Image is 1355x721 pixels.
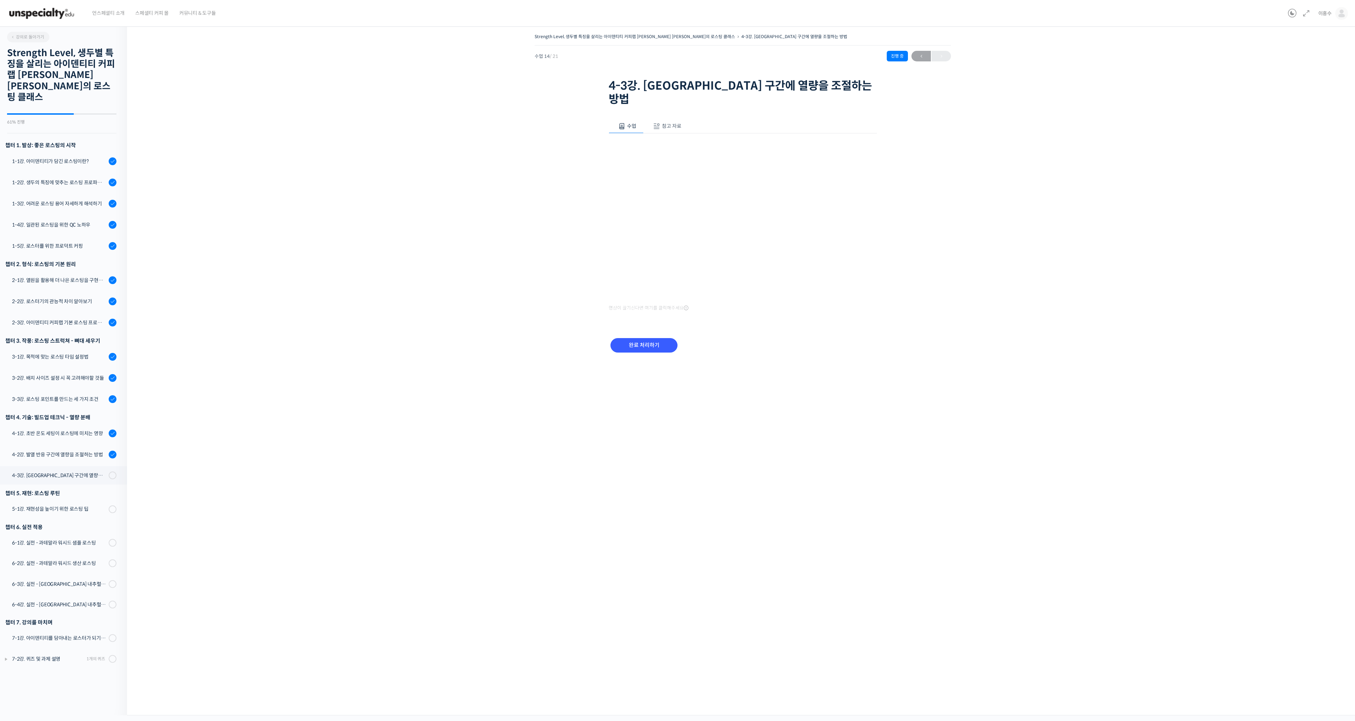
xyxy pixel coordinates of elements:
[12,179,107,186] div: 1-2강. 생두의 특징에 맞추는 로스팅 프로파일 'Stength Level'
[5,618,116,627] div: 챕터 7. 강의를 마치며
[535,34,735,39] a: Strength Level, 생두별 특징을 살리는 아이덴티티 커피랩 [PERSON_NAME] [PERSON_NAME]의 로스팅 클래스
[12,374,107,382] div: 3-2강. 배치 사이즈 설정 시 꼭 고려해야할 것들
[627,123,636,129] span: 수업
[662,123,681,129] span: 참고 자료
[5,336,116,346] div: 챕터 3. 작풍: 로스팅 스트럭쳐 - 뼈대 세우기
[7,48,116,103] h2: Strength Level, 생두별 특징을 살리는 아이덴티티 커피랩 [PERSON_NAME] [PERSON_NAME]의 로스팅 클래스
[12,353,107,361] div: 3-1강. 목적에 맞는 로스팅 타임 설정법
[7,32,49,42] a: 강의로 돌아가기
[12,539,107,547] div: 6-1강. 실전 - 과테말라 워시드 샘플 로스팅
[12,451,107,458] div: 4-2강. 발열 반응 구간에 열량을 조절하는 방법
[1318,10,1332,17] span: 이흥수
[12,601,107,608] div: 6-4강. 실전 - [GEOGRAPHIC_DATA] 내추럴 생산 로스팅
[550,53,558,59] span: / 21
[535,54,558,59] span: 수업 14
[911,51,931,61] a: ←이전
[12,634,107,642] div: 7-1강. 아이덴티티를 담아내는 로스터가 되기 위해
[887,51,908,61] div: 진행 중
[12,200,107,208] div: 1-3강. 어려운 로스팅 용어 자세하게 해석하기
[5,259,116,269] div: 챕터 2. 형식: 로스팅의 기본 원리
[609,305,688,311] span: 영상이 끊기신다면 여기를 클릭해주세요
[11,34,44,40] span: 강의로 돌아가기
[12,559,107,567] div: 6-2강. 실전 - 과테말라 워시드 생산 로스팅
[12,505,107,513] div: 5-1강. 재현성을 높이기 위한 로스팅 팁
[741,34,847,39] a: 4-3강. [GEOGRAPHIC_DATA] 구간에 열량을 조절하는 방법
[12,276,107,284] div: 2-1강. 열원을 활용해 더 나은 로스팅을 구현하는 방법
[12,429,107,437] div: 4-1강. 초반 온도 세팅이 로스팅에 미치는 영향
[5,140,116,150] h3: 챕터 1. 발상: 좋은 로스팅의 시작
[7,120,116,124] div: 61% 진행
[5,522,116,532] div: 챕터 6. 실전 적용
[86,655,105,662] div: 1개의 퀴즈
[12,580,107,588] div: 6-3강. 실전 - [GEOGRAPHIC_DATA] 내추럴 샘플 로스팅
[12,221,107,229] div: 1-4강. 일관된 로스팅을 위한 QC 노하우
[610,338,677,353] input: 완료 처리하기
[12,471,107,479] div: 4-3강. [GEOGRAPHIC_DATA] 구간에 열량을 조절하는 방법
[12,242,107,250] div: 1-5강. 로스터를 위한 프로덕트 커핑
[5,488,116,498] div: 챕터 5. 재현: 로스팅 루틴
[911,52,931,61] span: ←
[609,79,877,106] h1: 4-3강. [GEOGRAPHIC_DATA] 구간에 열량을 조절하는 방법
[12,655,84,663] div: 7-2강. 퀴즈 및 과제 설명
[5,413,116,422] div: 챕터 4. 기술: 빌드업 테크닉 - 열량 분배
[12,298,107,305] div: 2-2강. 로스터기의 관능적 차이 알아보기
[12,395,107,403] div: 3-3강. 로스팅 포인트를 만드는 세 가지 조건
[12,157,107,165] div: 1-1강. 아이덴티티가 담긴 로스팅이란?
[12,319,107,326] div: 2-3강. 아이덴티티 커피랩 기본 로스팅 프로파일 세팅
